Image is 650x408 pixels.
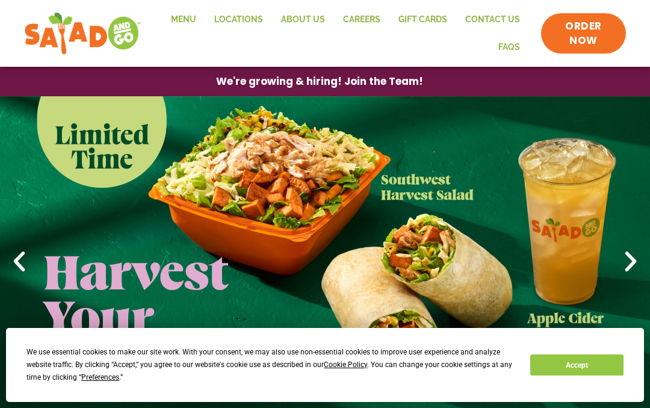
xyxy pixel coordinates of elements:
a: FAQs [489,34,529,61]
div: Cookie Consent Prompt [6,328,644,402]
a: Contact Us [456,6,529,34]
a: Menu [162,6,205,34]
div: Previous slide [6,249,32,275]
span: Preferences [81,373,119,382]
span: We're growing & hiring! Join the Team! [216,76,423,87]
a: Locations [205,6,272,34]
button: Accept [530,354,623,376]
nav: Menu [153,6,530,61]
img: new-SAG-logo-768×292 [24,10,141,58]
div: Next slide [617,249,644,275]
a: ORDER NOW [541,13,626,54]
a: About Us [272,6,334,34]
span: Cookie Policy [324,360,367,369]
a: We're growing & hiring! Join the Team! [198,67,441,96]
a: Careers [334,6,389,34]
span: ORDER NOW [553,19,614,48]
div: We use essential cookies to make our site work. With your consent, we may also use non-essential ... [26,346,516,384]
a: GIFT CARDS [389,6,456,34]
